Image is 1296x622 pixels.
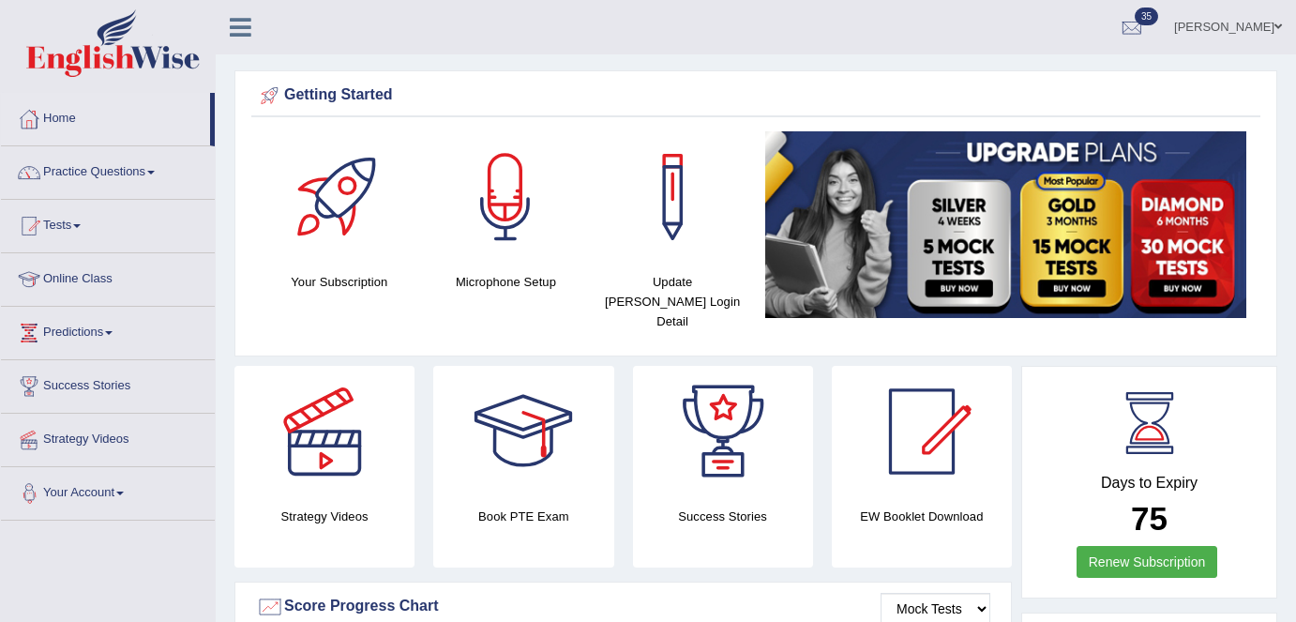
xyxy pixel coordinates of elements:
[598,272,746,331] h4: Update [PERSON_NAME] Login Detail
[1,414,215,461] a: Strategy Videos
[1,467,215,514] a: Your Account
[1077,546,1218,578] a: Renew Subscription
[1,253,215,300] a: Online Class
[265,272,414,292] h4: Your Subscription
[765,131,1246,318] img: small5.jpg
[832,507,1012,526] h4: EW Booklet Download
[432,272,580,292] h4: Microphone Setup
[256,82,1256,110] div: Getting Started
[433,507,613,526] h4: Book PTE Exam
[1,307,215,354] a: Predictions
[1043,475,1256,492] h4: Days to Expiry
[1,93,210,140] a: Home
[633,507,813,526] h4: Success Stories
[234,507,414,526] h4: Strategy Videos
[1,146,215,193] a: Practice Questions
[1,360,215,407] a: Success Stories
[1,200,215,247] a: Tests
[1135,8,1158,25] span: 35
[1131,500,1168,537] b: 75
[256,593,990,621] div: Score Progress Chart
